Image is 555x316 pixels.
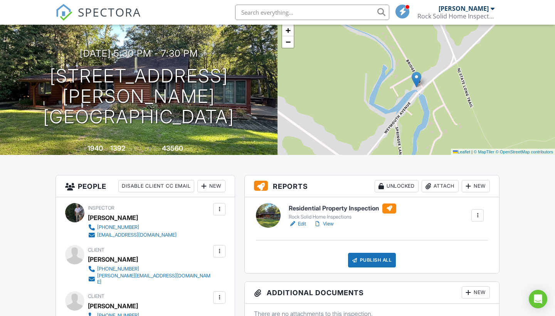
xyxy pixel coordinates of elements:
[97,273,211,285] div: [PERSON_NAME][EMAIL_ADDRESS][DOMAIN_NAME]
[282,36,294,48] a: Zoom out
[88,212,138,224] div: [PERSON_NAME]
[286,25,291,35] span: +
[87,144,103,152] div: 1940
[412,72,421,87] img: Marker
[118,180,194,192] div: Disable Client CC Email
[88,247,104,253] span: Client
[314,220,334,228] a: View
[462,286,490,299] div: New
[12,66,265,127] h1: [STREET_ADDRESS] [PERSON_NAME][GEOGRAPHIC_DATA]
[145,146,161,152] span: Lot Size
[97,224,139,230] div: [PHONE_NUMBER]
[453,150,470,154] a: Leaflet
[289,214,396,220] div: Rock Solid Home Inspections
[78,146,86,152] span: Built
[78,4,141,20] span: SPECTORA
[88,300,138,312] div: [PERSON_NAME]
[422,180,459,192] div: Attach
[88,273,211,285] a: [PERSON_NAME][EMAIL_ADDRESS][DOMAIN_NAME]
[289,220,306,228] a: Edit
[471,150,473,154] span: |
[88,265,211,273] a: [PHONE_NUMBER]
[286,37,291,47] span: −
[496,150,553,154] a: © OpenStreetMap contributors
[375,180,419,192] div: Unlocked
[88,293,104,299] span: Client
[289,203,396,220] a: Residential Property Inspection Rock Solid Home Inspections
[245,282,499,304] h3: Additional Documents
[88,231,177,239] a: [EMAIL_ADDRESS][DOMAIN_NAME]
[439,5,489,12] div: [PERSON_NAME]
[126,146,137,152] span: sq. ft.
[474,150,494,154] a: © MapTiler
[80,48,198,59] h3: [DATE] 5:30 pm - 7:30 pm
[55,4,72,21] img: The Best Home Inspection Software - Spectora
[417,12,494,20] div: Rock Solid Home Inspections, LLC
[282,25,294,36] a: Zoom in
[245,175,499,197] h3: Reports
[348,253,396,267] div: Publish All
[462,180,490,192] div: New
[97,232,177,238] div: [EMAIL_ADDRESS][DOMAIN_NAME]
[289,203,396,213] h6: Residential Property Inspection
[235,5,389,20] input: Search everything...
[88,205,114,211] span: Inspector
[88,224,177,231] a: [PHONE_NUMBER]
[97,266,139,272] div: [PHONE_NUMBER]
[110,144,125,152] div: 1392
[88,254,138,265] div: [PERSON_NAME]
[56,175,235,197] h3: People
[55,10,141,27] a: SPECTORA
[162,144,183,152] div: 43560
[184,146,194,152] span: sq.ft.
[197,180,225,192] div: New
[529,290,547,308] div: Open Intercom Messenger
